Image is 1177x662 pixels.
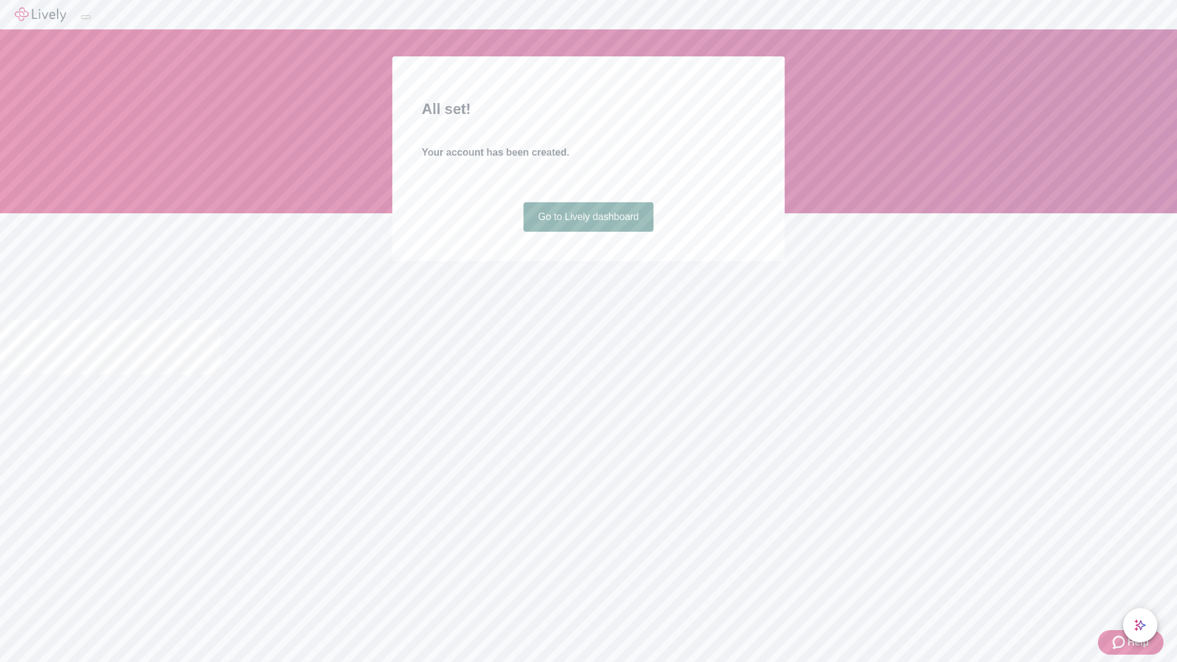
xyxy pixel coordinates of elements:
[81,15,91,19] button: Log out
[1113,635,1127,650] svg: Zendesk support icon
[15,7,66,22] img: Lively
[422,145,755,160] h4: Your account has been created.
[1134,619,1146,631] svg: Lively AI Assistant
[1098,630,1164,655] button: Zendesk support iconHelp
[1123,608,1157,642] button: chat
[1127,635,1149,650] span: Help
[524,202,654,232] a: Go to Lively dashboard
[422,98,755,120] h2: All set!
